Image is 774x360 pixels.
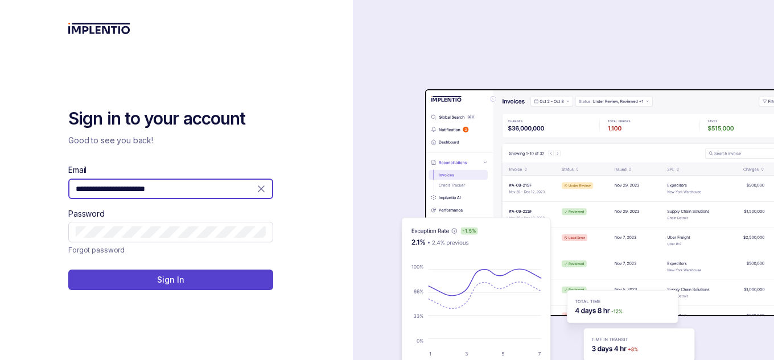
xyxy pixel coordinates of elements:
[68,107,273,130] h2: Sign in to your account
[68,245,125,256] a: Link Forgot password
[68,270,273,290] button: Sign In
[157,274,184,285] p: Sign In
[68,208,105,220] label: Password
[68,164,87,176] label: Email
[68,245,125,256] p: Forgot password
[68,23,130,34] img: logo
[68,135,273,146] p: Good to see you back!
